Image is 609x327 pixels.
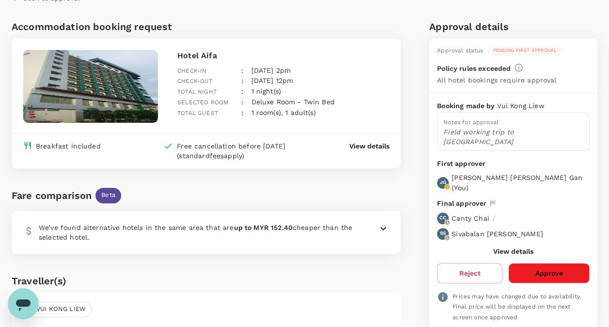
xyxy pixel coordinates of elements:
[453,293,581,321] span: Prices may have changed due to availability. Final price will be displayed on the next screen onc...
[12,188,92,203] div: Fare comparison
[251,76,293,85] p: [DATE] 12pm
[437,75,556,85] p: All hotel bookings require approval
[23,50,158,123] img: hotel
[437,159,590,169] p: First approver
[443,127,583,147] p: Field working trip to [GEOGRAPHIC_DATA]
[234,79,243,97] div: :
[234,89,243,108] div: :
[492,213,495,223] p: /
[440,230,446,237] p: SS
[12,19,204,34] h6: Accommodation booking request
[234,68,243,86] div: :
[443,119,499,126] span: Notes for approval
[177,141,311,161] div: Free cancellation before [DATE] (standard apply)
[437,263,502,283] button: Reject
[439,179,446,186] p: JG
[177,110,218,116] span: Total guest
[251,108,315,117] p: 1 room(s), 1 adult(s)
[95,191,121,200] span: Beta
[251,65,291,75] p: [DATE] 2pm
[487,47,562,54] span: Pending first approval
[234,100,243,118] div: :
[39,223,355,242] p: We’ve found alternative hotels in the same area that are cheaper than the selected hotel.
[210,152,224,160] span: fees
[452,173,590,192] p: [PERSON_NAME] [PERSON_NAME] Gan ( You )
[177,99,228,106] span: Selected room
[349,141,389,151] button: View details
[508,263,590,283] button: Approve
[437,101,497,111] p: Booking made by
[177,78,212,84] span: Check-out
[234,224,292,231] b: up to MYR 152.40
[437,46,483,56] div: Approval status
[8,288,39,319] iframe: Button to launch messaging window
[251,86,281,96] p: 1 night(s)
[177,67,206,74] span: Check-in
[437,198,486,209] p: Final approver
[429,19,597,34] h6: Approval details
[177,50,389,62] p: Hotel Aifa
[497,101,544,111] p: Vui Kong Liew
[177,88,217,95] span: Total night
[12,273,401,289] h6: Traveller(s)
[31,305,92,314] span: VUI KONG LIEW
[452,229,543,239] p: Sivabalan [PERSON_NAME]
[251,97,334,107] p: Deluxe Room - Twin Bed
[234,58,243,76] div: :
[439,214,446,221] p: CC
[36,141,101,151] div: Breakfast included
[437,64,511,73] p: Policy rules exceeded
[493,247,533,255] button: View details
[452,213,489,223] p: Canty Chai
